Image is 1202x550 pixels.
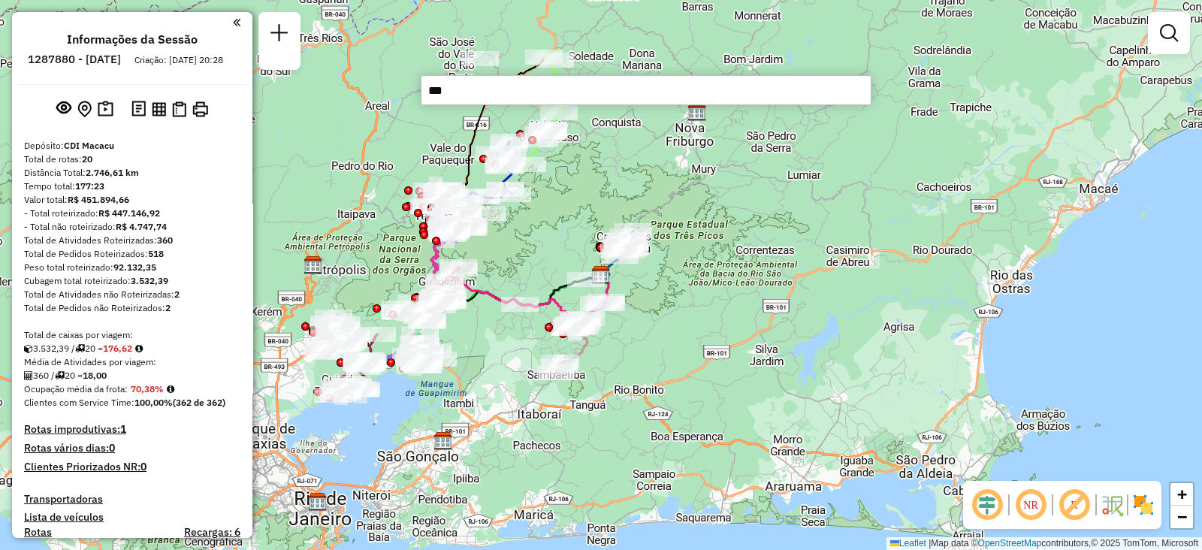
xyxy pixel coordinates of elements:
div: Cubagem total roteirizado: [24,274,240,288]
strong: 1 [120,422,126,436]
div: Total de rotas: [24,153,240,166]
div: Total de Pedidos não Roteirizados: [24,301,240,315]
button: Visualizar Romaneio [169,98,189,120]
a: OpenStreetMap [978,538,1042,548]
strong: 2 [165,302,171,313]
img: Fluxo de ruas [1100,493,1124,517]
div: Depósito: [24,139,240,153]
strong: 20 [82,153,92,165]
strong: 2 [174,289,180,300]
div: Total de Atividades não Roteirizadas: [24,288,240,301]
div: Map data © contributors,© 2025 TomTom, Microsoft [886,537,1202,550]
a: Leaflet [890,538,926,548]
div: Total de Atividades Roteirizadas: [24,234,240,247]
span: − [1177,507,1187,526]
div: - Total não roteirizado: [24,220,240,234]
h4: Rotas improdutivas: [24,423,240,436]
div: Atividade não roteirizada - SUPERMERCADO SUPER M LTDA [461,51,499,66]
div: 360 / 20 = [24,369,240,382]
img: CDI Macacu [591,265,611,285]
img: CDD Niterói [433,431,453,451]
img: Exibir/Ocultar setores [1131,493,1155,517]
button: Painel de Sugestão [95,98,116,121]
span: Ocultar NR [1013,487,1049,523]
strong: 176,62 [103,343,132,354]
i: Meta Caixas/viagem: 221,80 Diferença: -45,18 [135,344,143,353]
h4: Transportadoras [24,493,240,506]
img: CDD Petropolis [304,255,323,275]
strong: 3.532,39 [131,275,168,286]
a: Zoom out [1170,506,1193,528]
span: Ocultar deslocamento [969,487,1005,523]
a: Rotas [24,526,52,539]
div: Valor total: [24,193,240,207]
strong: 177:23 [75,180,104,192]
strong: R$ 447.146,92 [98,207,160,219]
div: Peso total roteirizado: [24,261,240,274]
div: Tempo total: [24,180,240,193]
button: Visualizar relatório de Roteirização [149,98,169,119]
button: Logs desbloquear sessão [128,98,149,121]
img: Teresópolis [436,213,456,233]
a: Nova sessão e pesquisa [264,18,294,52]
strong: 100,00% [134,397,173,408]
div: Criação: [DATE] 20:28 [128,53,229,67]
i: Total de rotas [55,371,65,380]
strong: 0 [109,441,115,455]
a: Exibir filtros [1154,18,1184,48]
h4: Rotas vários dias: [24,442,240,455]
img: CDD Nova Friburgo [687,102,707,122]
em: Média calculada utilizando a maior ocupação (%Peso ou %Cubagem) de cada rota da sessão. Rotas cro... [167,385,174,394]
strong: R$ 4.747,74 [116,221,167,232]
span: Ocupação média da frota: [24,383,128,394]
a: Clique aqui para minimizar o painel [233,14,240,31]
h4: Clientes Priorizados NR: [24,461,240,473]
strong: R$ 451.894,66 [68,194,129,205]
strong: 0 [140,460,146,473]
span: + [1177,485,1187,503]
div: Distância Total: [24,166,240,180]
div: 3.532,39 / 20 = [24,342,240,355]
span: Clientes com Service Time: [24,397,134,408]
i: Total de rotas [75,344,85,353]
div: Total de Pedidos Roteirizados: [24,247,240,261]
strong: CDI Macacu [64,140,114,151]
button: Exibir sessão original [53,97,74,121]
strong: (362 de 362) [173,397,225,408]
a: Zoom in [1170,483,1193,506]
h4: Recargas: 6 [184,526,240,539]
h4: Informações da Sessão [67,32,198,47]
strong: 70,38% [131,383,164,394]
strong: 18,00 [83,370,107,381]
span: Exibir rótulo [1056,487,1092,523]
span: | [929,538,931,548]
img: CDD São Cristovão [308,492,328,512]
button: Imprimir Rotas [189,98,211,120]
strong: 2.746,61 km [86,167,139,178]
strong: 92.132,35 [113,261,156,273]
div: Total de caixas por viagem: [24,328,240,342]
button: Centralizar mapa no depósito ou ponto de apoio [74,98,95,121]
i: Total de Atividades [24,371,33,380]
h6: 1287880 - [DATE] [28,53,121,66]
strong: 360 [157,234,173,246]
div: - Total roteirizado: [24,207,240,220]
strong: 518 [148,248,164,259]
div: Atividade não roteirizada - MINI-MERC. PRATA DOS [468,206,506,221]
i: Cubagem total roteirizado [24,344,33,353]
div: Média de Atividades por viagem: [24,355,240,369]
h4: Lista de veículos [24,511,240,524]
